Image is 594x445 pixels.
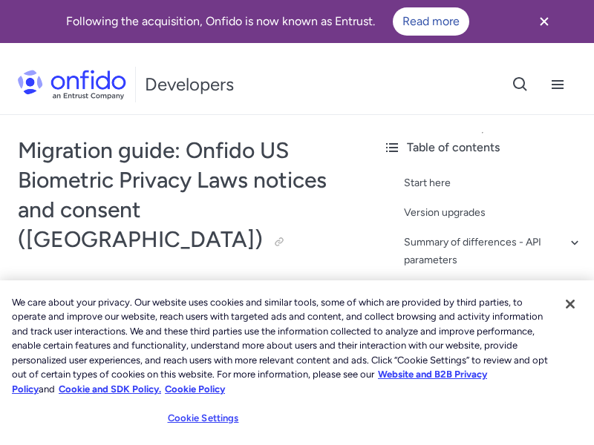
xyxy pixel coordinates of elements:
[145,73,234,96] h1: Developers
[12,369,487,395] a: More information about our cookie policy., opens in a new tab
[512,76,529,93] svg: Open search button
[59,383,161,395] a: Cookie and SDK Policy.
[502,66,539,103] button: Open search button
[18,7,517,36] div: Following the acquisition, Onfido is now known as Entrust.
[165,383,225,395] a: Cookie Policy
[404,204,582,222] a: Version upgrades
[535,13,553,30] svg: Close banner
[554,288,587,320] button: Close
[549,76,567,93] svg: Open navigation menu button
[517,3,572,40] button: Close banner
[18,136,353,254] h1: Migration guide: Onfido US Biometric Privacy Laws notices and consent ([GEOGRAPHIC_DATA])
[18,70,126,99] img: Onfido Logo
[539,66,576,103] button: Open navigation menu button
[12,295,552,397] div: We care about your privacy. Our website uses cookies and similar tools, some of which are provide...
[157,403,249,433] button: Cookie Settings
[404,234,582,269] a: Summary of differences - API parameters
[393,7,469,36] a: Read more
[383,139,582,156] div: Table of contents
[404,174,582,192] a: Start here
